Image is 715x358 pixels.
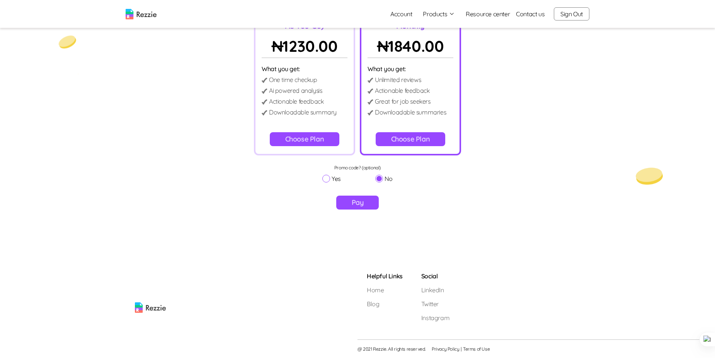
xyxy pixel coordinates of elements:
button: Choose Plan [376,132,446,146]
h5: Social [421,271,449,281]
img: detail [262,99,267,104]
a: Privacy Policy [432,346,459,352]
p: Actionable feedback [269,97,323,106]
img: logo [126,9,157,19]
img: detail [368,110,373,115]
p: Great for job seekers [375,97,431,106]
img: detail [368,89,373,94]
img: rezzie logo [135,271,166,313]
p: What you get: [262,64,347,73]
input: Yes [322,175,330,182]
input: No [375,175,383,182]
p: ₦ 1840.00 [368,34,453,58]
p: Downloadable summary [269,107,337,117]
p: Unlimited reviews [375,75,421,84]
button: Sign Out [554,7,589,20]
button: Pay [336,196,379,210]
p: Downloadable summaries [375,107,446,117]
button: Choose Plan [270,132,340,146]
label: No [375,174,393,183]
p: One time checkup [269,75,317,84]
img: detail [262,78,267,83]
img: detail [262,89,267,94]
span: @ 2021 Rezzie. All rights reserved. [357,346,426,352]
p: ₦ 1230.00 [262,34,347,58]
a: Account [384,6,418,22]
a: Resource center [466,9,510,19]
a: Instagram [421,313,449,322]
img: detail [262,110,267,115]
p: Actionable feedback [375,86,429,95]
img: detail [368,99,373,104]
a: Blog [367,299,403,309]
a: Contact us [516,9,545,19]
p: Ai powered analysis [269,86,322,95]
p: Promo code? (optional) [322,165,393,171]
p: What you get: [368,64,453,73]
a: Home [367,285,403,295]
a: LinkedIn [421,285,449,295]
img: detail [368,78,373,83]
h5: Helpful Links [367,271,403,281]
label: Yes [322,174,341,183]
a: Twitter [421,299,449,309]
a: Terms of Use [463,346,490,352]
button: Products [423,9,455,19]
